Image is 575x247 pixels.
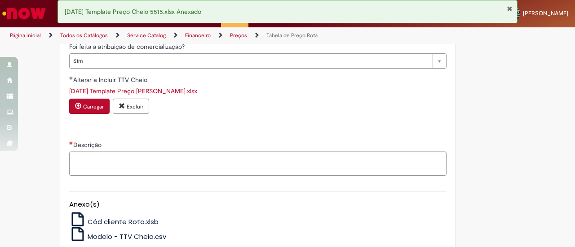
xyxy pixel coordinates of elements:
ul: Trilhas de página [7,27,376,44]
span: Obrigatório Preenchido [69,76,73,80]
a: Todos os Catálogos [60,32,108,39]
img: ServiceNow [1,4,47,22]
span: Descrição [73,141,103,149]
a: Cód cliente Rota.xlsb [69,217,159,226]
span: Cód cliente Rota.xlsb [88,217,159,226]
a: Financeiro [185,32,211,39]
span: Necessários [69,141,73,145]
h5: Anexo(s) [69,201,447,208]
button: Carregar anexo de Alterar e Incluir TTV Cheio Required [69,99,110,114]
button: Fechar Notificação [507,5,513,12]
a: Service Catalog [127,32,166,39]
span: Foi feita a atribuição de comercialização? [69,43,186,51]
a: Preços [230,32,247,39]
a: Tabela de Preço Rota [266,32,318,39]
span: [PERSON_NAME] [523,9,568,17]
textarea: Descrição [69,152,447,175]
span: Modelo - TTV Cheio.csv [88,232,166,241]
span: Alterar e Incluir TTV Cheio [73,76,149,84]
a: Página inicial [10,32,41,39]
a: Download de 29.08.25 Template Preço Cheio Ronan.xlsx [69,87,197,95]
a: Modelo - TTV Cheio.csv [69,232,167,241]
small: Carregar [83,103,104,110]
small: Excluir [127,103,143,110]
button: Excluir anexo 29.08.25 Template Preço Cheio Ronan.xlsx [113,99,149,114]
span: Sim [73,54,428,68]
span: [DATE] Template Preço Cheio 5515.xlsx Anexado [65,8,201,16]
